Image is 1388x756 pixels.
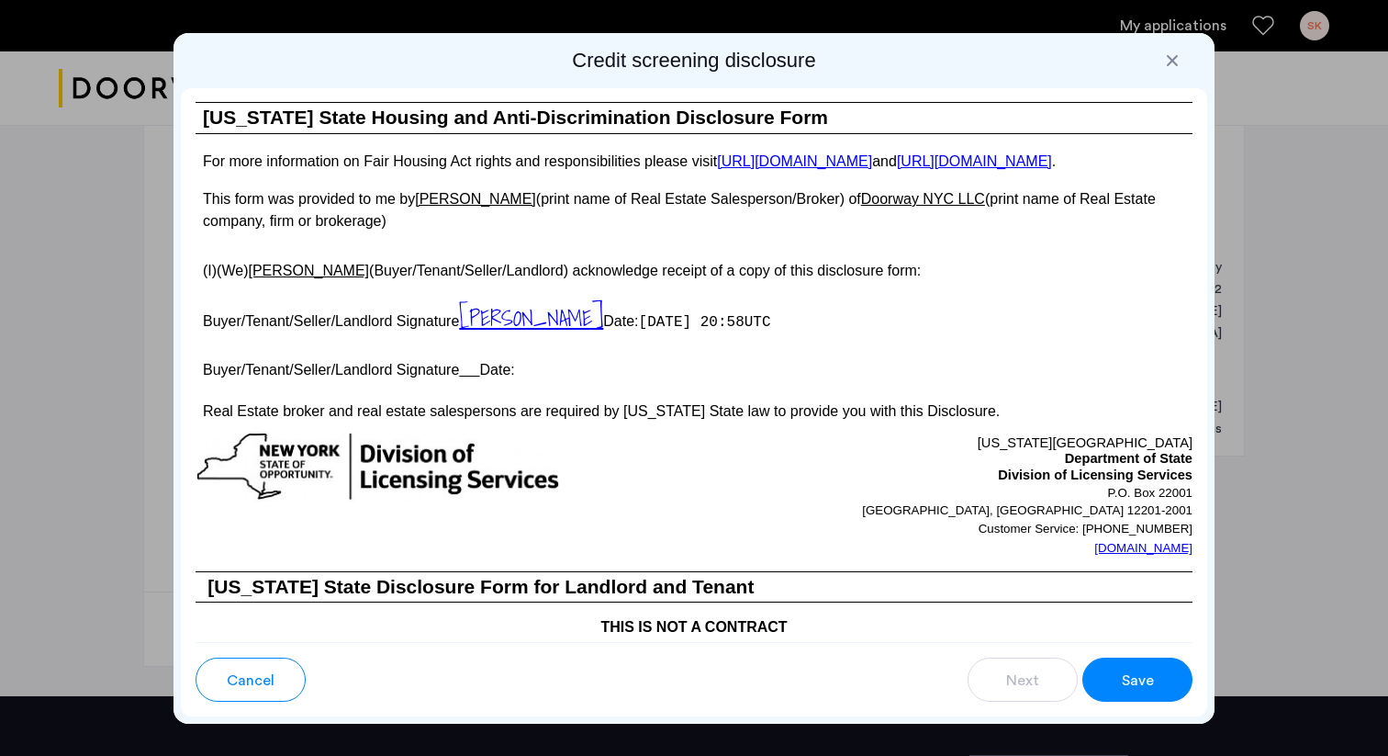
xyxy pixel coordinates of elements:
p: [US_STATE] State law requires real estate licensees who are acting as agents of landlords and ten... [196,638,1192,708]
u: [PERSON_NAME] [415,191,536,207]
span: [DATE] 20:58UTC [639,314,771,331]
p: Buyer/Tenant/Seller/Landlord Signature Date: [196,354,1192,380]
p: Department of State [694,451,1192,468]
p: This form was provided to me by (print name of Real Estate Salesperson/Broker) of (print name of ... [196,188,1192,232]
p: [GEOGRAPHIC_DATA], [GEOGRAPHIC_DATA] 12201-2001 [694,502,1192,520]
span: Buyer/Tenant/Seller/Landlord Signature [203,313,459,329]
p: P.O. Box 22001 [694,484,1192,502]
span: Next [1006,670,1039,692]
u: Doorway NYC LLC [861,191,985,207]
button: button [968,658,1078,702]
p: For more information on Fair Housing Act rights and responsibilities please visit and . [196,153,1192,169]
img: new-york-logo.png [196,432,561,502]
button: button [196,658,306,702]
p: Real Estate broker and real estate salespersons are required by [US_STATE] State law to provide y... [196,401,1192,423]
a: [URL][DOMAIN_NAME] [897,153,1052,169]
span: Date: [603,313,638,329]
h4: THIS IS NOT A CONTRACT [196,603,1192,638]
h3: [US_STATE] State Disclosure Form for Landlord and Tenant [196,571,1192,603]
p: Customer Service: [PHONE_NUMBER] [694,520,1192,538]
span: Save [1122,670,1154,692]
p: (I)(We) (Buyer/Tenant/Seller/Landlord) acknowledge receipt of a copy of this disclosure form: [196,252,1192,282]
a: [URL][DOMAIN_NAME] [717,153,872,169]
a: [DOMAIN_NAME] [1094,539,1192,558]
u: [PERSON_NAME] [248,263,369,278]
button: button [1082,658,1192,702]
p: Division of Licensing Services [694,468,1192,484]
h1: [US_STATE] State Housing and Anti-Discrimination Disclosure Form [196,103,1192,133]
span: [PERSON_NAME] [459,300,603,335]
p: [US_STATE][GEOGRAPHIC_DATA] [694,432,1192,452]
span: Cancel [227,670,274,692]
h2: Credit screening disclosure [181,48,1207,73]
